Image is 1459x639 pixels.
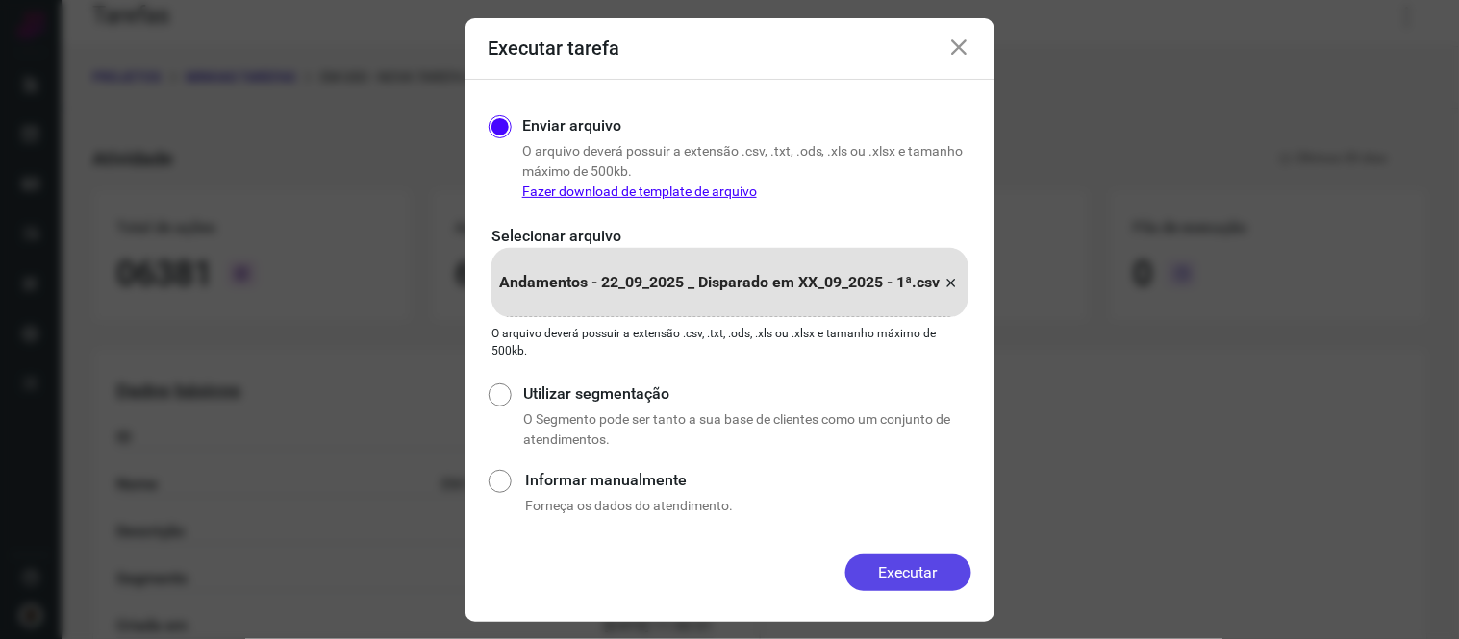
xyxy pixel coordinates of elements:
h3: Executar tarefa [489,37,620,60]
a: Fazer download de template de arquivo [522,184,757,199]
label: Informar manualmente [525,469,970,492]
label: Utilizar segmentação [523,382,970,406]
button: Executar [845,554,971,591]
p: Selecionar arquivo [492,225,968,248]
p: Andamentos - 22_09_2025 _ Disparado em XX_09_2025 - 1ª.csv [499,271,940,294]
label: Enviar arquivo [522,114,621,137]
p: Forneça os dados do atendimento. [525,496,970,516]
p: O arquivo deverá possuir a extensão .csv, .txt, .ods, .xls ou .xlsx e tamanho máximo de 500kb. [522,141,971,202]
p: O Segmento pode ser tanto a sua base de clientes como um conjunto de atendimentos. [523,409,970,450]
p: O arquivo deverá possuir a extensão .csv, .txt, .ods, .xls ou .xlsx e tamanho máximo de 500kb. [492,325,968,359]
